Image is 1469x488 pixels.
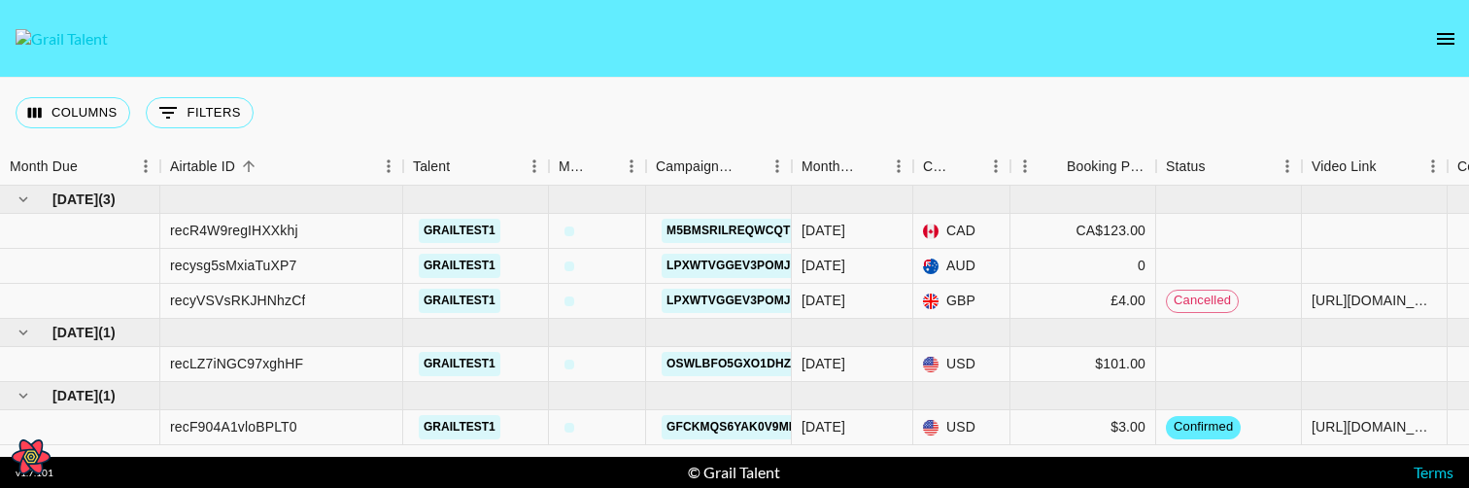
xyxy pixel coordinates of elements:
div: Month Due [792,148,913,186]
button: Sort [235,153,262,180]
button: Sort [857,153,884,180]
a: oswLBfO5gxo1DhzhHXAE [662,352,837,376]
button: grailtest1 [419,352,500,376]
button: grailtest1 [419,415,500,439]
div: recF904A1vloBPLT0 [170,417,297,436]
div: Booking Price [1010,148,1156,186]
button: grailtest1 [419,254,500,278]
div: AUD [913,249,1010,284]
div: recyVSVsRKJHNhzCf [170,291,305,310]
div: Manager [549,148,646,186]
div: USD [913,347,1010,382]
div: Campaign (Type) [646,148,792,186]
button: hide children [10,382,37,409]
div: Mar '26 [802,417,845,436]
div: Status [1166,148,1206,186]
a: m5BMsRiLREQwCqTlF9Kh [662,219,834,243]
div: Talent [413,148,450,186]
div: $3.00 [1110,417,1145,436]
div: USD [913,410,1010,445]
button: Menu [131,152,160,181]
button: Show filters [146,97,254,128]
div: 0 [1138,256,1145,275]
button: Menu [520,152,549,181]
button: Menu [1010,152,1040,181]
div: Jun '25 [802,291,845,310]
a: Terms [1414,463,1453,481]
button: Sort [78,153,105,180]
div: CA$123.00 [1076,221,1145,240]
div: CAD [913,214,1010,249]
div: Airtable ID [160,148,403,186]
a: lpxwtvGGeV3pOmJ96Lpi [662,289,827,313]
div: Jun '25 [802,221,845,240]
span: confirmed [1166,418,1241,436]
button: Sort [954,153,981,180]
div: https://www.tiktok.com/@test/video/123444 [1312,417,1437,436]
button: Sort [1206,153,1233,180]
div: GBP [913,284,1010,319]
button: Menu [374,152,403,181]
img: Grail Talent [16,29,108,49]
div: Video Link [1302,148,1448,186]
div: Campaign (Type) [656,148,735,186]
button: hide children [10,186,37,213]
div: Currency [923,148,954,186]
span: ( 3 ) [98,190,116,209]
button: Open React Query Devtools [12,437,51,476]
div: https://www.tiktok.com/@test/video/123444 [1312,291,1437,310]
span: [DATE] [52,323,98,342]
button: Sort [450,153,477,180]
div: Currency [913,148,1010,186]
button: Sort [1377,153,1404,180]
div: recysg5sMxiaTuXP7 [170,256,296,275]
button: Select columns [16,97,130,128]
button: grailtest1 [419,289,500,313]
div: recR4W9regIHXXkhj [170,221,298,240]
button: hide children [10,319,37,346]
button: Sort [735,153,763,180]
div: Booking Price [1067,148,1146,186]
button: Menu [884,152,913,181]
span: [DATE] [52,190,98,209]
span: cancelled [1167,292,1238,310]
a: lpxwtvGGeV3pOmJ96Lpi [662,254,827,278]
button: Sort [1040,153,1067,180]
button: Menu [1418,152,1448,181]
div: £4.00 [1110,291,1145,310]
button: Menu [617,152,646,181]
button: grailtest1 [419,219,500,243]
button: Menu [981,152,1010,181]
div: Airtable ID [170,148,235,186]
div: Status [1156,148,1302,186]
div: Sep '25 [802,354,845,373]
div: Video Link [1312,148,1377,186]
button: Sort [590,153,617,180]
div: recLZ7iNGC97xghHF [170,354,303,373]
button: open drawer [1426,19,1465,58]
iframe: Drift Widget Chat Controller [1372,391,1446,465]
span: ( 1 ) [98,386,116,405]
div: $101.00 [1095,354,1145,373]
span: [DATE] [52,386,98,405]
div: Month Due [10,148,78,186]
div: Manager [559,148,590,186]
button: Menu [1273,152,1302,181]
button: Menu [763,152,792,181]
span: ( 1 ) [98,323,116,342]
div: Talent [403,148,549,186]
a: GfcKMQS6YAk0v9Mlh34i [662,415,826,439]
div: Month Due [802,148,857,186]
div: Jun '25 [802,256,845,275]
div: © Grail Talent [688,463,780,482]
